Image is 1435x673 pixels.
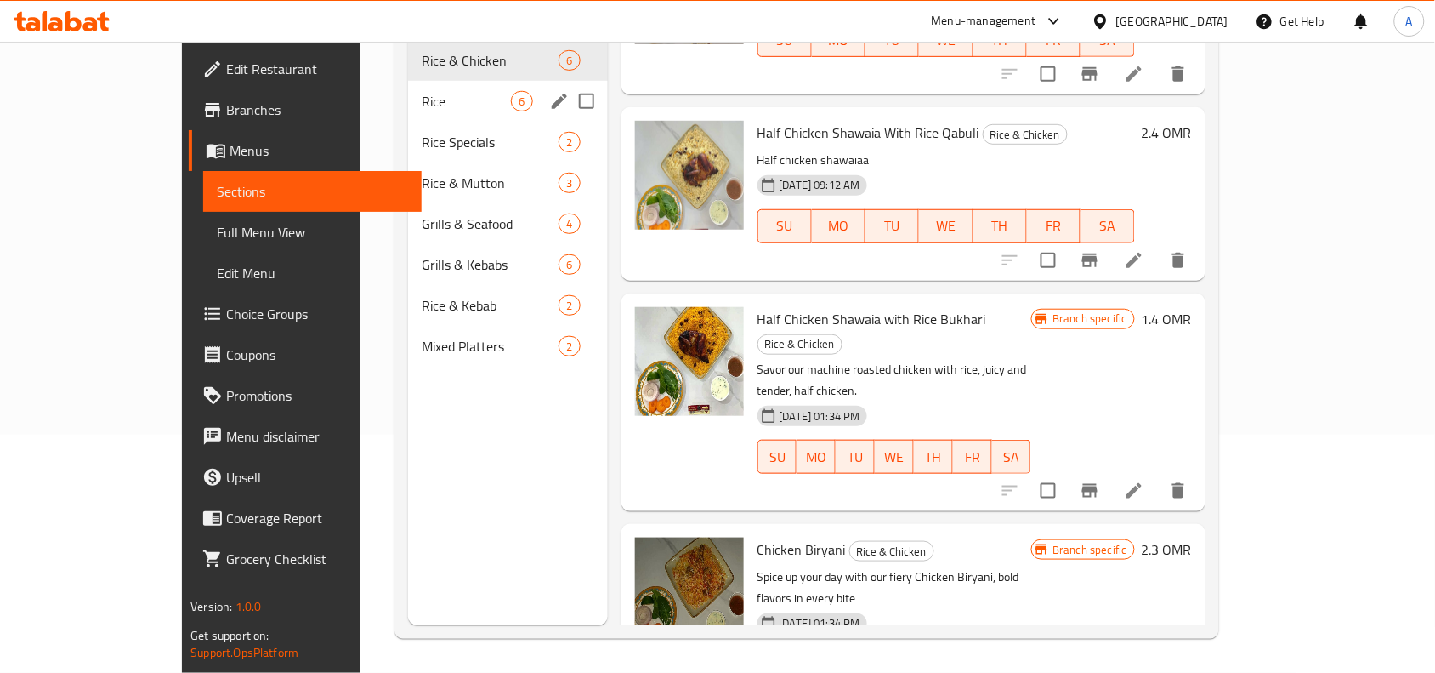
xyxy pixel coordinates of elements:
[190,642,298,664] a: Support.OpsPlatform
[882,445,907,470] span: WE
[635,538,744,647] img: Chicken Biryani
[1069,471,1110,511] button: Branch-specific-item
[422,173,559,193] span: Rice & Mutton
[872,28,912,53] span: TU
[559,257,579,273] span: 6
[1030,473,1066,509] span: Select to update
[189,416,422,457] a: Menu disclaimer
[422,50,559,71] span: Rice & Chicken
[757,209,812,243] button: SU
[190,596,232,618] span: Version:
[408,33,607,374] nav: Menu sections
[819,28,859,53] span: MO
[849,541,934,562] div: Rice & Chicken
[559,134,579,151] span: 2
[1158,54,1199,94] button: delete
[189,48,422,89] a: Edit Restaurant
[953,440,992,474] button: FR
[1142,121,1192,145] h6: 2.4 OMR
[230,140,408,161] span: Menus
[1030,242,1066,278] span: Select to update
[803,445,829,470] span: MO
[559,295,580,316] div: items
[559,336,580,356] div: items
[226,549,408,569] span: Grocery Checklist
[1034,214,1074,238] span: FR
[408,244,607,285] div: Grills & Kebabs6
[217,181,408,202] span: Sections
[932,11,1036,31] div: Menu-management
[422,254,559,275] span: Grills & Kebabs
[559,216,579,232] span: 4
[1124,250,1144,271] a: Edit menu item
[559,175,579,191] span: 3
[1142,538,1192,562] h6: 2.3 OMR
[235,596,262,618] span: 1.0.0
[836,440,875,474] button: TU
[926,214,966,238] span: WE
[914,440,953,474] button: TH
[842,445,868,470] span: TU
[408,122,607,163] div: Rice Specials2
[226,426,408,447] span: Menu disclaimer
[926,28,966,53] span: WE
[1030,56,1066,92] span: Select to update
[547,88,572,114] button: edit
[559,173,580,193] div: items
[765,28,805,53] span: SU
[983,124,1068,145] div: Rice & Chicken
[980,28,1020,53] span: TH
[1087,214,1127,238] span: SA
[217,263,408,283] span: Edit Menu
[1142,307,1192,331] h6: 1.4 OMR
[226,100,408,120] span: Branches
[757,306,986,332] span: Half Chicken Shawaia with Rice Bukhari
[422,214,559,234] span: Grills & Seafood
[1124,64,1144,84] a: Edit menu item
[872,214,912,238] span: TU
[190,625,269,647] span: Get support on:
[559,50,580,71] div: items
[757,334,842,355] div: Rice & Chicken
[850,542,933,562] span: Rice & Chicken
[1069,240,1110,281] button: Branch-specific-item
[757,440,797,474] button: SU
[921,445,946,470] span: TH
[773,408,867,425] span: [DATE] 01:34 PM
[757,120,979,145] span: Half Chicken Shawaia With Rice Qabuli
[919,209,973,243] button: WE
[1124,481,1144,501] a: Edit menu item
[422,295,559,316] div: Rice & Kebab
[1406,12,1413,31] span: A
[226,345,408,365] span: Coupons
[559,132,580,152] div: items
[999,445,1024,470] span: SA
[226,508,408,528] span: Coverage Report
[559,254,580,275] div: items
[765,445,791,470] span: SU
[1069,54,1110,94] button: Branch-specific-item
[189,334,422,375] a: Coupons
[765,214,805,238] span: SU
[189,89,422,130] a: Branches
[773,177,867,193] span: [DATE] 09:12 AM
[1158,240,1199,281] button: delete
[812,209,865,243] button: MO
[408,203,607,244] div: Grills & Seafood4
[559,298,579,314] span: 2
[408,40,607,81] div: Rice & Chicken6
[189,375,422,416] a: Promotions
[217,222,408,242] span: Full Menu View
[422,336,559,356] span: Mixed Platters
[189,457,422,498] a: Upsell
[757,537,846,562] span: Chicken Biryani
[203,212,422,253] a: Full Menu View
[189,130,422,171] a: Menus
[203,171,422,212] a: Sections
[511,91,532,111] div: items
[226,385,408,406] span: Promotions
[960,445,985,470] span: FR
[1087,28,1127,53] span: SA
[1081,209,1134,243] button: SA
